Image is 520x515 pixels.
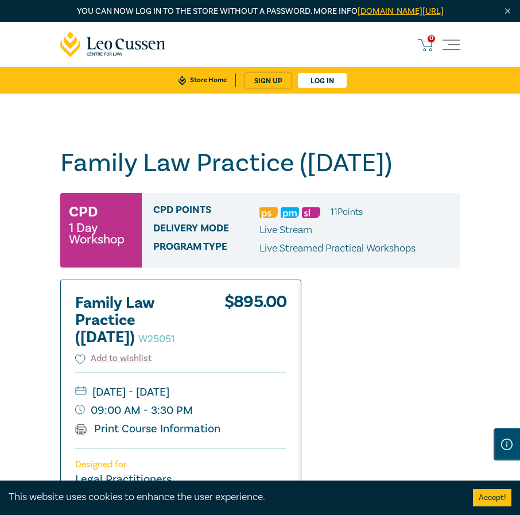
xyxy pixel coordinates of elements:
[153,241,259,256] span: Program type
[298,73,347,88] a: Log in
[60,148,460,178] h1: Family Law Practice ([DATE])
[75,421,220,436] a: Print Course Information
[75,401,286,420] small: 09:00 AM - 3:30 PM
[153,223,259,238] span: Delivery Mode
[428,35,435,42] span: 0
[153,204,259,219] span: CPD Points
[443,36,460,53] button: Toggle navigation
[9,490,456,505] div: This website uses cookies to enhance the user experience.
[302,207,320,218] img: Substantive Law
[358,6,444,17] a: [DOMAIN_NAME][URL]
[138,332,175,346] small: W25051
[259,207,278,218] img: Professional Skills
[75,459,286,470] p: Designed for
[245,73,291,88] a: sign up
[75,383,286,401] small: [DATE] - [DATE]
[501,439,513,450] img: Information Icon
[69,222,133,245] small: 1 Day Workshop
[170,73,236,87] a: Store Home
[473,489,511,506] button: Accept cookies
[503,6,513,16] img: Close
[60,5,460,18] p: You can now log in to the store without a password. More info
[259,241,416,256] p: Live Streamed Practical Workshops
[281,207,299,218] img: Practice Management & Business Skills
[259,223,312,237] span: Live Stream
[75,472,172,487] small: Legal Practitioners
[331,204,363,219] li: 11 Point s
[69,202,98,222] h3: CPD
[224,295,286,352] div: $ 895.00
[75,352,152,365] button: Add to wishlist
[75,295,201,346] h2: Family Law Practice ([DATE])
